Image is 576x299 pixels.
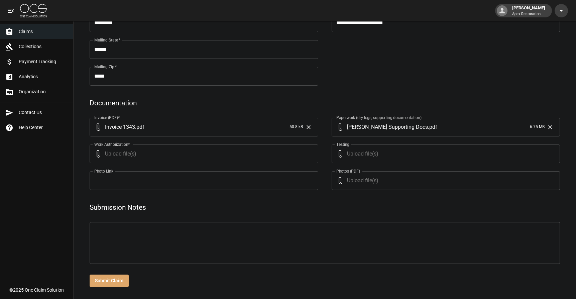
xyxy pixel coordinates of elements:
span: Upload file(s) [347,144,542,163]
label: Invoice (PDF)* [94,115,120,120]
span: Claims [19,28,68,35]
label: Mailing State [94,37,120,43]
label: Photo Link [94,168,113,174]
span: Contact Us [19,109,68,116]
span: Organization [19,88,68,95]
p: Apex Restoration [512,11,545,17]
label: Paperwork (dry logs, supporting documentation) [336,115,422,120]
button: open drawer [4,4,17,17]
span: Invoice 1343 [105,123,135,131]
img: ocs-logo-white-transparent.png [20,4,47,17]
button: Clear [304,122,314,132]
label: Photos (PDF) [336,168,360,174]
label: Testing [336,141,349,147]
label: Mailing Zip [94,64,117,70]
label: Work Authorization* [94,141,130,147]
span: 6.75 MB [530,124,545,130]
div: [PERSON_NAME] [509,5,548,17]
span: [PERSON_NAME] Supporting Docs [347,123,428,131]
div: © 2025 One Claim Solution [9,287,64,293]
span: . pdf [135,123,144,131]
button: Submit Claim [90,275,129,287]
span: Help Center [19,124,68,131]
span: 50.8 kB [290,124,303,130]
span: Payment Tracking [19,58,68,65]
span: Analytics [19,73,68,80]
span: Collections [19,43,68,50]
span: Upload file(s) [105,144,300,163]
button: Clear [545,122,555,132]
span: Upload file(s) [347,171,542,190]
span: . pdf [428,123,437,131]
